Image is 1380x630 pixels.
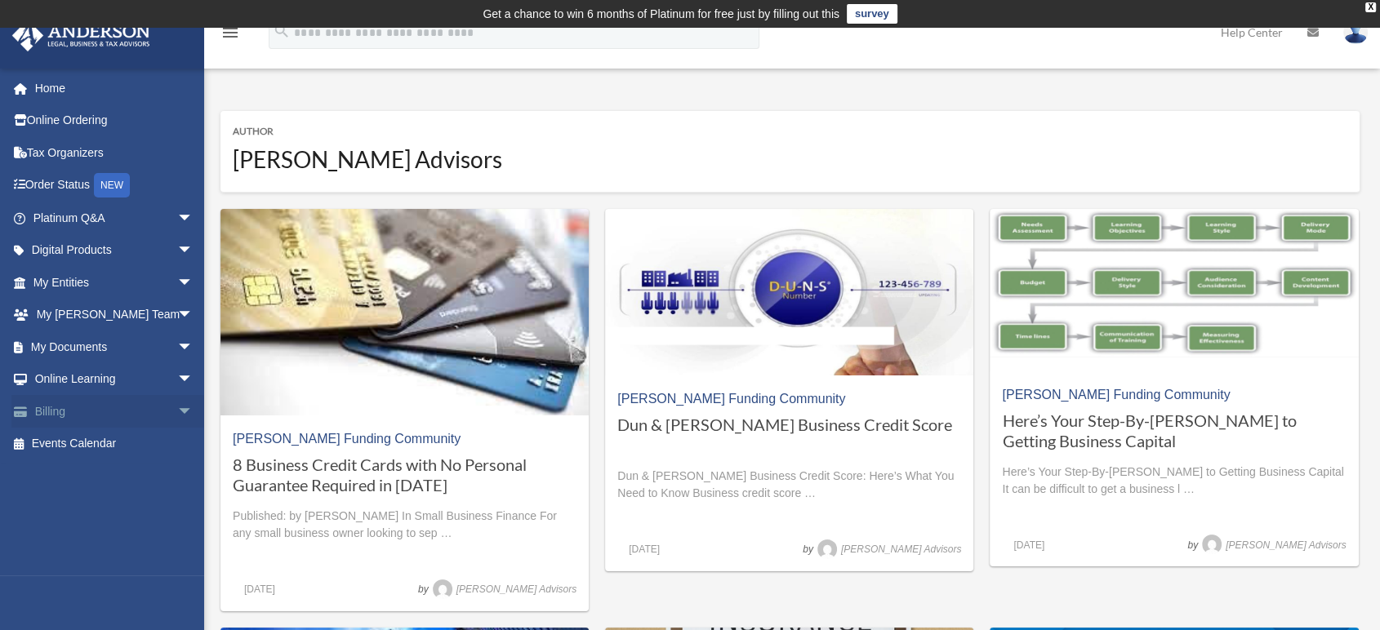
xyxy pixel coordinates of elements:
span: Author [233,123,1347,140]
a: [DATE] [1002,539,1056,551]
a: Online Ordering [11,104,218,137]
a: menu [220,29,240,42]
a: My Entitiesarrow_drop_down [11,266,218,299]
div: Get a chance to win 6 months of Platinum for free just by filling out this [483,4,839,24]
a: Billingarrow_drop_down [11,395,218,428]
a: [PERSON_NAME] Funding Community [1002,388,1230,402]
a: Here’s Your Step-By-[PERSON_NAME] to Getting Business Capital [1002,410,1346,451]
a: Order StatusNEW [11,169,218,202]
span: arrow_drop_down [177,234,210,268]
img: Anderson Advisors Platinum Portal [7,20,155,51]
span: by [1122,537,1347,555]
a: [PERSON_NAME] Advisors [429,583,577,595]
span: arrow_drop_down [177,266,210,299]
a: [PERSON_NAME] Advisors [813,543,962,555]
a: [PERSON_NAME] Advisors [1198,539,1347,551]
span: by [352,581,576,599]
span: arrow_drop_down [177,363,210,397]
span: arrow_drop_down [177,331,210,364]
span: [PERSON_NAME] Advisors [233,140,1347,180]
span: arrow_drop_down [177,299,210,332]
a: My Documentsarrow_drop_down [11,331,218,363]
a: Platinum Q&Aarrow_drop_down [11,202,218,234]
span: arrow_drop_down [177,202,210,235]
a: Digital Productsarrow_drop_down [11,234,218,267]
a: Events Calendar [11,428,218,460]
a: [DATE] [617,543,671,555]
a: Home [11,72,218,104]
a: My [PERSON_NAME] Teamarrow_drop_down [11,299,218,331]
p: Dun & [PERSON_NAME] Business Credit Score: Here’s What You Need to Know Business credit score … [617,468,961,502]
a: [DATE] [233,583,287,595]
p: Here’s Your Step-By-[PERSON_NAME] to Getting Business Capital It can be difficult to get a busine... [1002,464,1346,498]
a: survey [847,4,897,24]
div: close [1365,2,1376,12]
i: search [273,22,291,40]
a: Dun & [PERSON_NAME] Business Credit Score [617,415,961,455]
img: User Pic [1343,20,1368,44]
a: 8 Business Credit Cards with No Personal Guarantee Required in [DATE] [233,455,576,495]
a: [PERSON_NAME] Funding Community [233,432,461,446]
div: NEW [94,173,130,197]
a: [PERSON_NAME] Funding Community [617,392,845,406]
span: by [737,541,962,559]
p: Published: by [PERSON_NAME] In Small Business Finance For any small business owner looking to sep … [233,508,576,542]
a: Tax Organizers [11,136,218,169]
i: menu [220,23,240,42]
a: Online Learningarrow_drop_down [11,363,218,396]
span: arrow_drop_down [177,395,210,428]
